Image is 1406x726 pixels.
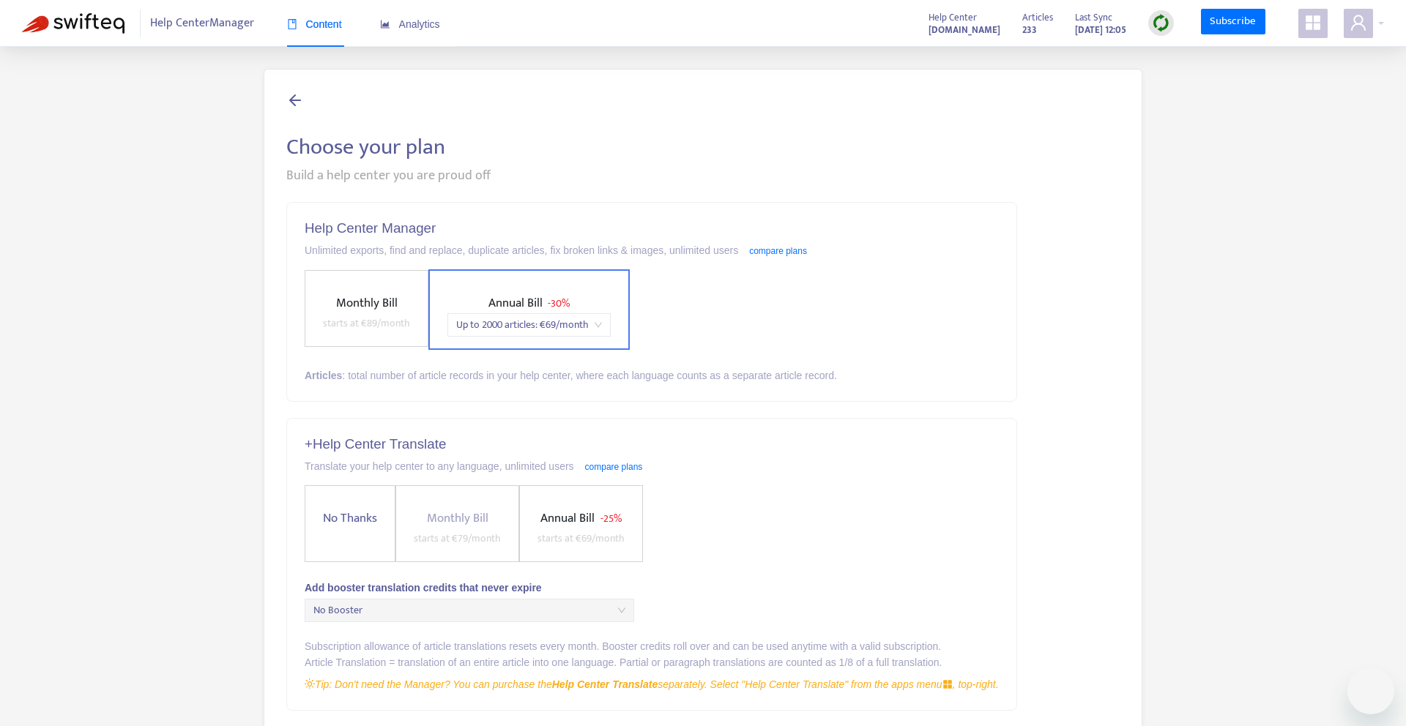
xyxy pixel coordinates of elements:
[305,367,999,383] div: : total number of article records in your help center, where each language counts as a separate a...
[336,293,398,313] span: Monthly Bill
[287,18,342,30] span: Content
[929,10,977,26] span: Help Center
[1304,14,1322,31] span: appstore
[942,679,953,689] span: appstore
[380,19,390,29] span: area-chart
[286,134,1120,160] h2: Choose your plan
[1075,10,1112,26] span: Last Sync
[1022,22,1037,38] strong: 233
[313,599,625,621] span: No Booster
[287,19,297,29] span: book
[305,242,999,258] div: Unlimited exports, find and replace, duplicate articles, fix broken links & images, unlimited users
[414,530,501,547] span: starts at € 79 /month
[1022,10,1053,26] span: Articles
[456,314,602,336] span: Up to 2000 articles : € 69 /month
[150,10,254,37] span: Help Center Manager
[929,22,1000,38] strong: [DOMAIN_NAME]
[585,462,643,472] a: compare plans
[305,220,999,237] h5: Help Center Manager
[305,436,999,453] h5: + Help Center Translate
[22,13,124,34] img: Swifteq
[548,295,570,312] span: - 30%
[1350,14,1367,31] span: user
[323,315,410,332] span: starts at € 89 /month
[600,510,622,527] span: - 25%
[1347,667,1394,714] iframe: Button to launch messaging window
[305,676,999,692] div: Tip: Don't need the Manager? You can purchase the separately. Select "Help Center Translate" from...
[1201,9,1265,35] a: Subscribe
[286,166,1120,186] div: Build a help center you are proud off
[305,654,999,670] div: Article Translation = translation of an entire article into one language. Partial or paragraph tr...
[929,21,1000,38] a: [DOMAIN_NAME]
[305,638,999,654] div: Subscription allowance of article translations resets every month. Booster credits roll over and ...
[1075,22,1126,38] strong: [DATE] 12:05
[540,508,595,528] span: Annual Bill
[305,370,342,381] strong: Articles
[427,508,488,528] span: Monthly Bill
[488,293,543,313] span: Annual Bill
[317,509,383,528] span: No Thanks
[380,18,440,30] span: Analytics
[538,530,625,547] span: starts at € 69 /month
[1152,14,1170,32] img: sync.dc5367851b00ba804db3.png
[305,580,999,596] div: Add booster translation credits that never expire
[552,678,658,690] strong: Help Center Translate
[749,246,807,256] a: compare plans
[305,458,999,474] div: Translate your help center to any language, unlimited users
